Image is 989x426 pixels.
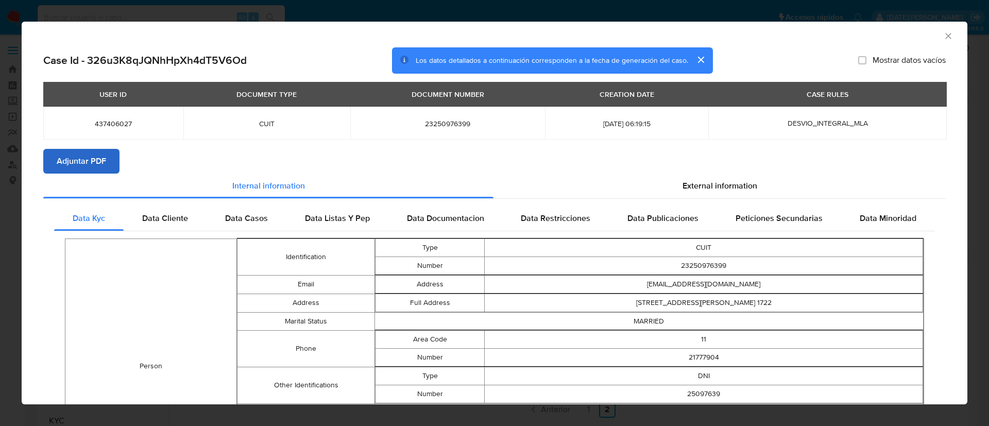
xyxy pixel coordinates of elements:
[363,119,533,128] span: 23250976399
[858,56,866,64] input: Mostrar datos vacíos
[593,86,660,103] div: CREATION DATE
[375,367,485,385] td: Type
[237,312,374,330] td: Marital Status
[43,149,120,174] button: Adjuntar PDF
[375,348,485,366] td: Number
[375,330,485,348] td: Area Code
[375,275,485,293] td: Address
[485,257,923,275] td: 23250976399
[305,212,370,224] span: Data Listas Y Pep
[485,330,923,348] td: 11
[43,54,247,67] h2: Case Id - 326u3K8qJQNhHpXh4dT5V6Od
[142,212,188,224] span: Data Cliente
[416,55,688,65] span: Los datos detallados a continuación corresponden a la fecha de generación del caso.
[943,31,952,40] button: Cerrar ventana
[54,206,935,231] div: Detailed internal info
[237,403,374,421] td: Is Regulated Entity
[485,348,923,366] td: 21777904
[225,212,268,224] span: Data Casos
[485,294,923,312] td: [STREET_ADDRESS][PERSON_NAME] 1722
[93,86,133,103] div: USER ID
[57,150,106,173] span: Adjuntar PDF
[873,55,946,65] span: Mostrar datos vacíos
[237,275,374,294] td: Email
[375,257,485,275] td: Number
[485,275,923,293] td: [EMAIL_ADDRESS][DOMAIN_NAME]
[375,294,485,312] td: Full Address
[485,367,923,385] td: DNI
[788,118,868,128] span: DESVIO_INTEGRAL_MLA
[232,180,305,192] span: Internal information
[73,212,105,224] span: Data Kyc
[521,212,590,224] span: Data Restricciones
[374,403,923,421] td: false
[196,119,338,128] span: CUIT
[860,212,916,224] span: Data Minoridad
[485,238,923,257] td: CUIT
[237,330,374,367] td: Phone
[375,238,485,257] td: Type
[237,294,374,312] td: Address
[56,119,171,128] span: 437406027
[43,174,946,198] div: Detailed info
[237,238,374,275] td: Identification
[800,86,855,103] div: CASE RULES
[405,86,490,103] div: DOCUMENT NUMBER
[736,212,823,224] span: Peticiones Secundarias
[375,385,485,403] td: Number
[407,212,484,224] span: Data Documentacion
[688,47,713,72] button: cerrar
[485,385,923,403] td: 25097639
[627,212,698,224] span: Data Publicaciones
[374,312,923,330] td: MARRIED
[237,367,374,403] td: Other Identifications
[230,86,303,103] div: DOCUMENT TYPE
[22,22,967,404] div: closure-recommendation-modal
[557,119,696,128] span: [DATE] 06:19:15
[683,180,757,192] span: External information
